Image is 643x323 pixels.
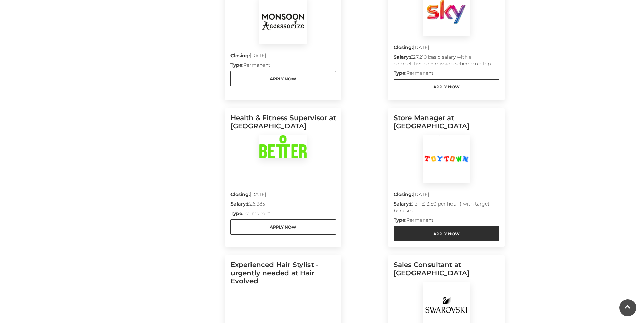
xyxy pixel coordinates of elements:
[394,114,499,135] h5: Store Manager at [GEOGRAPHIC_DATA]
[394,217,406,223] strong: Type:
[230,210,243,216] strong: Type:
[230,201,247,207] strong: Salary:
[230,210,336,219] p: Permanent
[394,44,413,50] strong: Closing:
[230,52,250,59] strong: Closing:
[230,62,243,68] strong: Type:
[394,53,499,70] p: £27,210 basic salary with a competitive commission scheme on top
[230,191,336,200] p: [DATE]
[394,44,499,53] p: [DATE]
[394,70,499,79] p: Permanent
[394,217,499,226] p: Permanent
[230,52,336,62] p: [DATE]
[394,226,499,241] a: Apply Now
[230,219,336,235] a: Apply Now
[423,135,470,183] img: Toy Town
[394,261,499,282] h5: Sales Consultant at [GEOGRAPHIC_DATA]
[394,70,406,76] strong: Type:
[230,191,250,197] strong: Closing:
[394,200,499,217] p: £13 - £13.50 per hour ( with target bonuses)
[230,62,336,71] p: Permanent
[230,261,336,290] h5: Experienced Hair Stylist - urgently needed at Hair Evolved
[394,54,410,60] strong: Salary:
[394,191,413,197] strong: Closing:
[394,79,499,94] a: Apply Now
[230,114,336,135] h5: Health & Fitness Supervisor at [GEOGRAPHIC_DATA]
[230,71,336,86] a: Apply Now
[230,200,336,210] p: £26,985
[394,191,499,200] p: [DATE]
[394,201,410,207] strong: Salary:
[259,135,307,158] img: Basingstoke Sports Centre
